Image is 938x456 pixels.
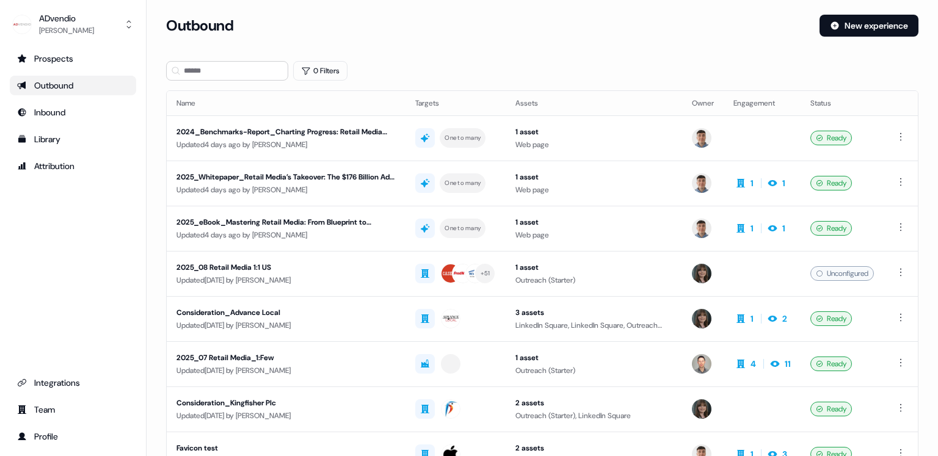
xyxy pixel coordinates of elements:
[17,404,129,416] div: Team
[167,91,405,115] th: Name
[515,216,672,228] div: 1 asset
[10,103,136,122] a: Go to Inbound
[810,176,852,190] div: Ready
[515,442,672,454] div: 2 assets
[810,356,852,371] div: Ready
[17,79,129,92] div: Outbound
[751,222,754,234] div: 1
[801,91,884,115] th: Status
[176,171,396,183] div: 2025_Whitepaper_Retail Media’s Takeover: The $176 Billion Ad Revolution Brands Can’t Ignore
[176,216,396,228] div: 2025_eBook_Mastering Retail Media: From Blueprint to Maximum ROI - The Complete Guide
[10,373,136,393] a: Go to integrations
[10,427,136,446] a: Go to profile
[515,306,672,319] div: 3 assets
[515,139,672,151] div: Web page
[810,221,852,236] div: Ready
[692,264,711,283] img: Michaela
[17,160,129,172] div: Attribution
[692,173,711,193] img: Denis
[10,49,136,68] a: Go to prospects
[176,229,396,241] div: Updated 4 days ago by [PERSON_NAME]
[39,12,94,24] div: ADvendio
[515,274,672,286] div: Outreach (Starter)
[10,156,136,176] a: Go to attribution
[692,219,711,238] img: Denis
[810,311,852,326] div: Ready
[293,61,347,81] button: 0 Filters
[515,261,672,273] div: 1 asset
[17,106,129,118] div: Inbound
[515,364,672,377] div: Outreach (Starter)
[176,397,396,409] div: Consideration_Kingfisher Plc
[506,91,682,115] th: Assets
[445,132,481,143] div: One to many
[176,319,396,331] div: Updated [DATE] by [PERSON_NAME]
[176,126,396,138] div: 2024_Benchmarks-Report_Charting Progress: Retail Media Benchmark Insights for Retailers
[481,268,490,279] div: + 51
[515,184,672,196] div: Web page
[10,400,136,419] a: Go to team
[445,178,481,189] div: One to many
[810,266,874,281] div: Unconfigured
[176,184,396,196] div: Updated 4 days ago by [PERSON_NAME]
[820,15,918,37] button: New experience
[785,358,791,370] div: 11
[692,399,711,419] img: Michaela
[692,128,711,148] img: Denis
[782,313,787,325] div: 2
[176,352,396,364] div: 2025_07 Retail Media_1:Few
[166,16,233,35] h3: Outbound
[39,24,94,37] div: [PERSON_NAME]
[782,177,785,189] div: 1
[176,261,396,273] div: 2025_08 Retail Media 1:1 US
[515,352,672,364] div: 1 asset
[176,364,396,377] div: Updated [DATE] by [PERSON_NAME]
[10,76,136,95] a: Go to outbound experience
[17,377,129,389] div: Integrations
[176,274,396,286] div: Updated [DATE] by [PERSON_NAME]
[515,171,672,183] div: 1 asset
[515,397,672,409] div: 2 assets
[176,139,396,151] div: Updated 4 days ago by [PERSON_NAME]
[751,313,754,325] div: 1
[782,222,785,234] div: 1
[682,91,724,115] th: Owner
[176,410,396,422] div: Updated [DATE] by [PERSON_NAME]
[10,10,136,39] button: ADvendio[PERSON_NAME]
[17,430,129,443] div: Profile
[515,126,672,138] div: 1 asset
[810,402,852,416] div: Ready
[176,306,396,319] div: Consideration_Advance Local
[17,133,129,145] div: Library
[751,177,754,189] div: 1
[692,309,711,328] img: Michaela
[724,91,801,115] th: Engagement
[515,410,672,422] div: Outreach (Starter), LinkedIn Square
[10,129,136,149] a: Go to templates
[515,319,672,331] div: LinkedIn Square, LinkedIn Square, Outreach (Starter)
[405,91,506,115] th: Targets
[751,358,756,370] div: 4
[176,442,396,454] div: Favicon test
[692,354,711,374] img: Robert
[515,229,672,241] div: Web page
[810,131,852,145] div: Ready
[445,223,481,234] div: One to many
[17,52,129,65] div: Prospects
